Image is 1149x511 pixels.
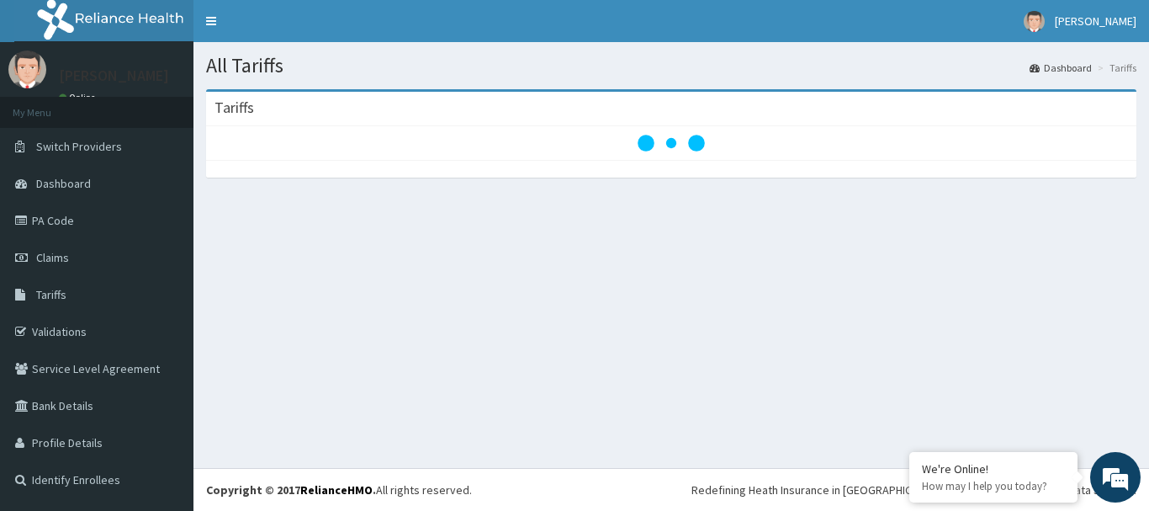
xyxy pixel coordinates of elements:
a: Dashboard [1030,61,1092,75]
p: [PERSON_NAME] [59,68,169,83]
span: Tariffs [36,287,66,302]
img: User Image [8,51,46,88]
li: Tariffs [1093,61,1136,75]
h1: All Tariffs [206,55,1136,77]
span: Claims [36,250,69,265]
a: RelianceHMO [300,482,373,498]
footer: All rights reserved. [193,468,1149,511]
span: Dashboard [36,176,91,191]
div: We're Online! [922,461,1065,476]
img: User Image [1024,11,1045,32]
div: Redefining Heath Insurance in [GEOGRAPHIC_DATA] using Telemedicine and Data Science! [691,482,1136,498]
strong: Copyright © 2017 . [206,482,376,498]
span: Switch Providers [36,139,122,154]
svg: audio-loading [638,109,705,177]
a: Online [59,92,99,104]
span: [PERSON_NAME] [1055,13,1136,29]
p: How may I help you today? [922,479,1065,493]
h3: Tariffs [214,100,254,115]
